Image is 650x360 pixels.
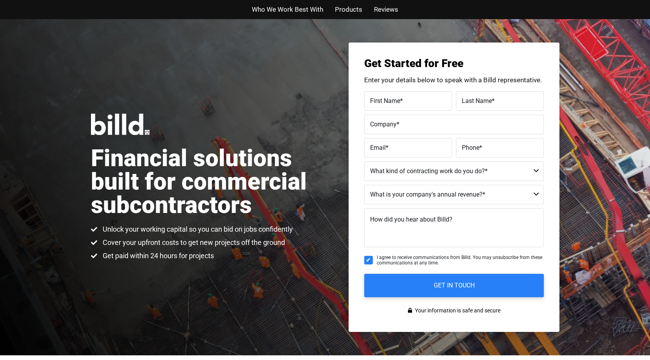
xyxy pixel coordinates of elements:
span: Email [370,144,386,151]
span: First Name [370,97,400,104]
input: GET IN TOUCH [364,274,544,297]
h3: Get Started for Free [364,58,544,69]
p: Enter your details below to speak with a Billd representative. [364,77,544,83]
a: Who We Work Best With [252,4,323,15]
span: How did you hear about Billd? [370,216,452,223]
a: Products [335,4,362,15]
a: Reviews [374,4,398,15]
h1: Financial solutions built for commercial subcontractors [91,147,325,217]
span: Unlock your working capital so you can bid on jobs confidently [101,225,293,234]
input: I agree to receive communications from Billd. You may unsubscribe from these communications at an... [364,256,373,264]
span: Get paid within 24 hours for projects [101,251,214,261]
span: Company [370,120,397,128]
span: I agree to receive communications from Billd. You may unsubscribe from these communications at an... [377,255,544,266]
span: Last Name [462,97,492,104]
span: Phone [462,144,479,151]
span: Cover your upfront costs to get new projects off the ground [101,238,285,247]
span: Your information is safe and secure [413,305,500,316]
